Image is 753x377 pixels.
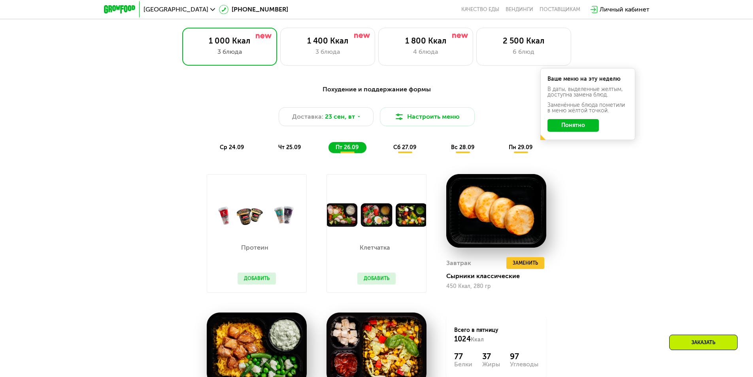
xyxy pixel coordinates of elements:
span: пн 29.09 [509,144,532,151]
div: Белки [454,361,472,368]
p: Клетчатка [357,244,392,251]
button: Понятно [547,119,599,132]
button: Заменить [506,257,544,269]
div: поставщикам [540,6,580,13]
div: Похудение и поддержание формы [143,85,611,95]
div: 1 800 Ккал [387,36,465,45]
div: Заменённые блюда пометили в меню жёлтой точкой. [547,102,628,114]
span: сб 27.09 [393,144,416,151]
span: Заменить [513,259,538,267]
div: 97 [510,352,538,361]
button: Настроить меню [380,107,475,126]
div: 450 Ккал, 280 гр [446,283,546,290]
a: Вендинги [506,6,533,13]
span: [GEOGRAPHIC_DATA] [143,6,208,13]
div: 4 блюда [387,47,465,57]
div: 3 блюда [191,47,269,57]
button: Добавить [357,273,396,284]
a: Качество еды [461,6,499,13]
div: Сырники классические [446,272,553,280]
span: Доставка: [292,112,323,121]
div: 2 500 Ккал [485,36,563,45]
a: [PHONE_NUMBER] [219,5,288,14]
div: Углеводы [510,361,538,368]
div: 1 400 Ккал [289,36,367,45]
span: пт 26.09 [336,144,359,151]
span: чт 25.09 [278,144,301,151]
div: 3 блюда [289,47,367,57]
p: Протеин [238,244,272,251]
button: Добавить [238,273,276,284]
div: Ваше меню на эту неделю [547,76,628,82]
span: ср 24.09 [220,144,244,151]
span: Ккал [471,336,484,343]
div: Жиры [482,361,500,368]
div: 1 000 Ккал [191,36,269,45]
span: 23 сен, вт [325,112,355,121]
div: В даты, выделенные желтым, доступна замена блюд. [547,87,628,98]
span: 1024 [454,335,471,343]
div: Всего в пятницу [454,326,538,344]
div: Завтрак [446,257,471,269]
div: Заказать [669,335,738,350]
div: 37 [482,352,500,361]
div: 77 [454,352,472,361]
div: 6 блюд [485,47,563,57]
div: Личный кабинет [600,5,649,14]
span: вс 28.09 [451,144,474,151]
